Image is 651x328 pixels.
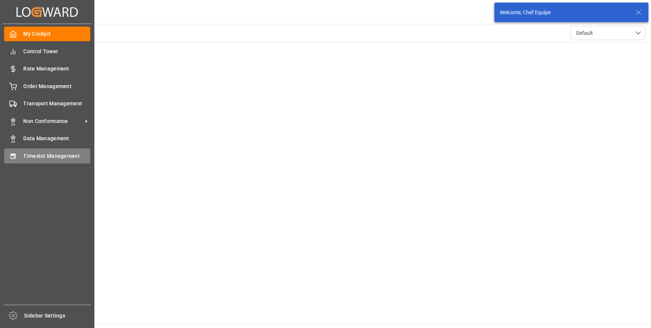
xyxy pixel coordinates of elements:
span: Data Management [24,135,91,142]
div: Welcome, Chef Equipe [500,9,629,16]
a: Data Management [4,131,90,146]
span: Transport Management [24,100,91,108]
span: My Cockpit [24,30,91,38]
button: open menu [570,26,645,40]
a: Timeslot Management [4,148,90,163]
a: Control Tower [4,44,90,58]
a: My Cockpit [4,27,90,41]
a: Transport Management [4,96,90,111]
span: Control Tower [24,48,91,55]
span: Order Management [24,82,91,90]
span: Sidebar Settings [24,312,91,320]
span: Timeslot Management [24,152,91,160]
span: Non Conformance [24,117,83,125]
a: Rate Management [4,61,90,76]
span: Rate Management [24,65,91,73]
span: Default [576,29,593,37]
a: Order Management [4,79,90,93]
